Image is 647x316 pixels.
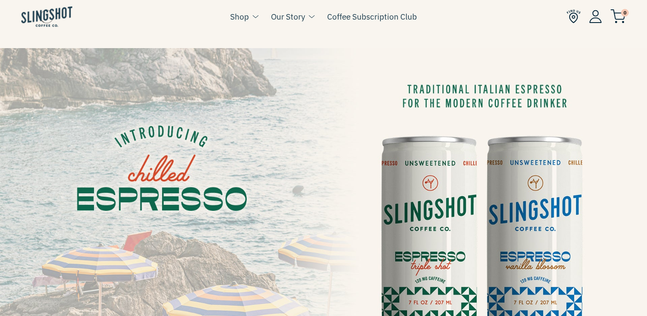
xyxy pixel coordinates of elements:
img: Account [589,10,602,23]
a: 0 [610,11,626,21]
a: Coffee Subscription Club [327,10,417,23]
img: Find Us [567,9,581,23]
span: 0 [621,9,629,17]
a: Shop [230,10,249,23]
a: Our Story [271,10,305,23]
img: cart [610,9,626,23]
